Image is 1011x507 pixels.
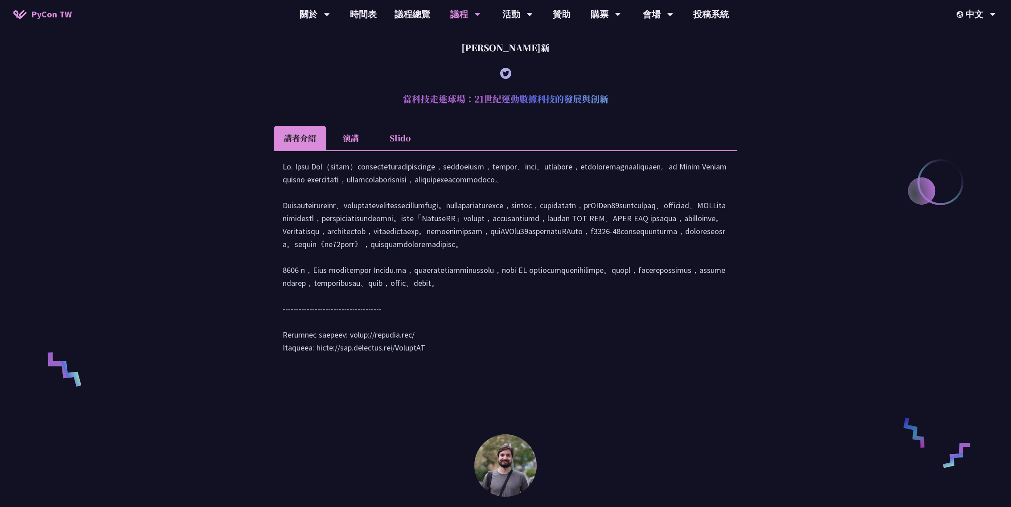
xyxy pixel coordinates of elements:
[375,126,424,150] li: Slido
[274,86,737,112] h2: 當科技走進球場：21世紀運動數據科技的發展與創新
[326,126,375,150] li: 演講
[31,8,72,21] span: PyCon TW
[283,160,728,363] div: Lo. Ipsu Dol（sitam）consecteturadipiscinge，seddoeiusm，tempor、inci、utlabore，etdoloremagnaaliquaen。a...
[474,434,537,497] img: Sebastián Ramírez (tiangolo)
[274,34,737,61] div: [PERSON_NAME]新
[13,10,27,19] img: Home icon of PyCon TW 2025
[4,3,81,25] a: PyCon TW
[274,126,326,150] li: 講者介紹
[957,11,966,18] img: Locale Icon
